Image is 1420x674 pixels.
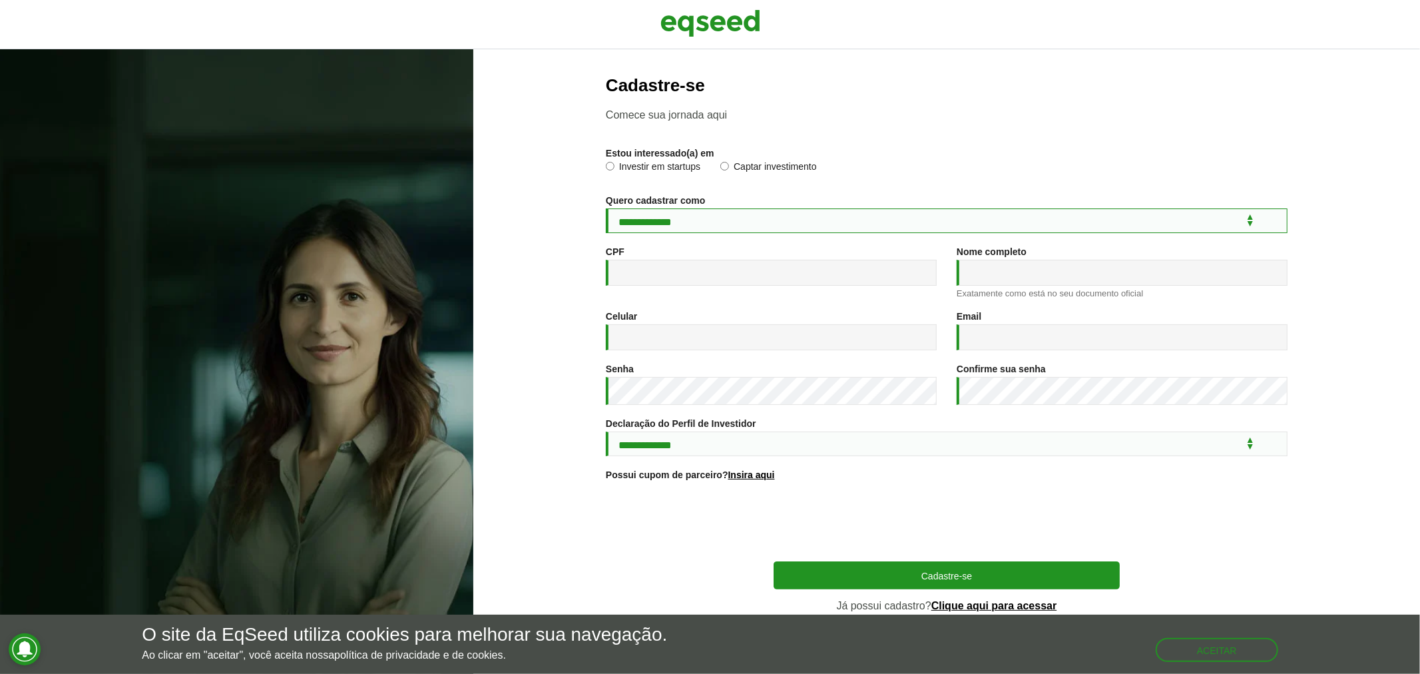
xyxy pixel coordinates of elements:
[774,599,1120,612] p: Já possui cadastro?
[728,470,775,480] a: Insira aqui
[957,289,1288,298] div: Exatamente como está no seu documento oficial
[606,312,637,321] label: Celular
[957,312,981,321] label: Email
[606,162,700,175] label: Investir em startups
[845,496,1048,548] iframe: reCAPTCHA
[606,364,634,374] label: Senha
[142,649,667,661] p: Ao clicar em "aceitar", você aceita nossa .
[606,419,756,428] label: Declaração do Perfil de Investidor
[606,196,705,205] label: Quero cadastrar como
[720,162,817,175] label: Captar investimento
[606,149,714,158] label: Estou interessado(a) em
[606,162,614,170] input: Investir em startups
[660,7,760,40] img: EqSeed Logo
[606,76,1288,95] h2: Cadastre-se
[931,601,1057,611] a: Clique aqui para acessar
[606,470,775,480] label: Possui cupom de parceiro?
[720,162,729,170] input: Captar investimento
[606,247,624,256] label: CPF
[957,364,1046,374] label: Confirme sua senha
[334,650,503,661] a: política de privacidade e de cookies
[142,625,667,645] h5: O site da EqSeed utiliza cookies para melhorar sua navegação.
[957,247,1027,256] label: Nome completo
[1156,638,1278,662] button: Aceitar
[606,109,1288,121] p: Comece sua jornada aqui
[774,561,1120,589] button: Cadastre-se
